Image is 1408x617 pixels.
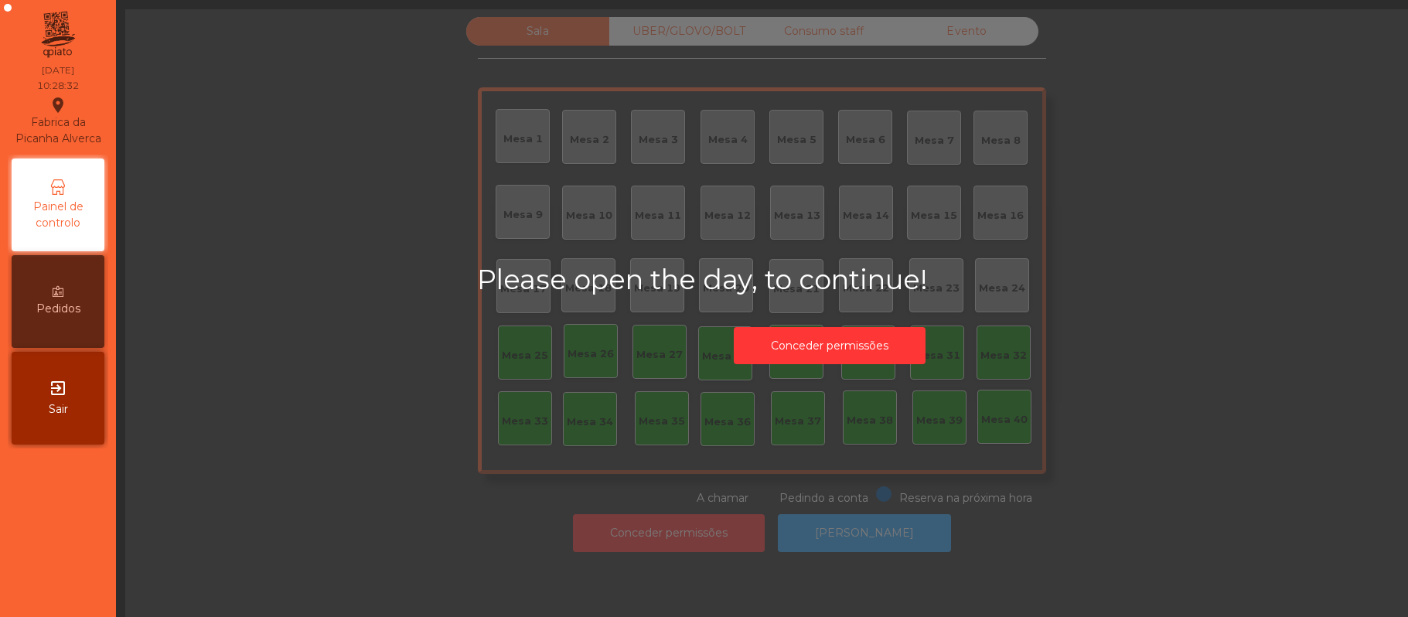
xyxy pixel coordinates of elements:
[49,379,67,397] i: exit_to_app
[36,301,80,317] span: Pedidos
[15,199,101,231] span: Painel de controlo
[42,63,74,77] div: [DATE]
[734,327,926,365] button: Conceder permissões
[477,264,1181,296] h2: Please open the day, to continue!
[49,401,68,418] span: Sair
[12,96,104,147] div: Fabrica da Picanha Alverca
[39,8,77,62] img: qpiato
[37,79,79,93] div: 10:28:32
[49,96,67,114] i: location_on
